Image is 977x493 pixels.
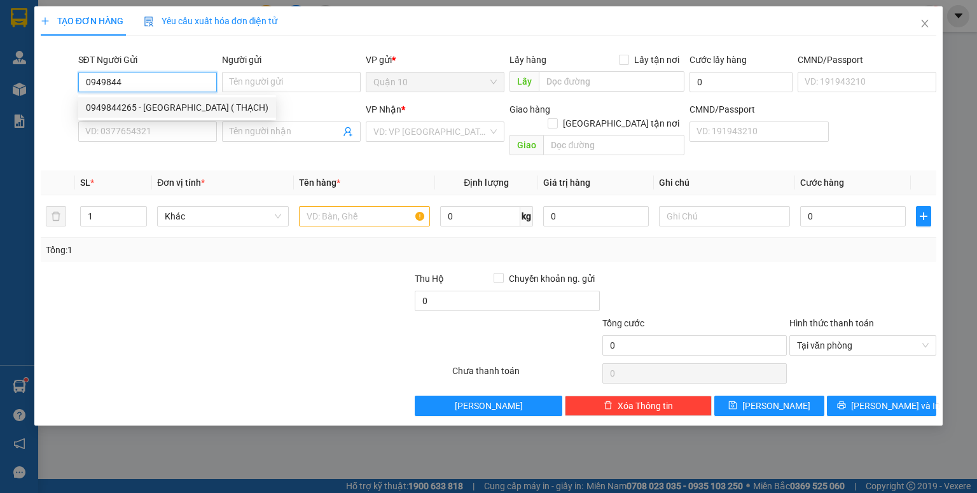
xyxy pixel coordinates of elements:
[78,53,217,67] div: SĐT Người Gửi
[920,18,930,29] span: close
[728,401,737,411] span: save
[602,318,644,328] span: Tổng cước
[373,73,497,92] span: Quận 10
[565,396,712,416] button: deleteXóa Thông tin
[55,16,137,30] strong: CTY XE KHÁCH
[104,48,155,58] span: 0907696988
[144,6,170,16] span: [DATE]
[41,17,50,25] span: plus
[415,396,562,416] button: [PERSON_NAME]
[629,53,684,67] span: Lấy tận nơi
[509,55,546,65] span: Lấy hàng
[558,116,684,130] span: [GEOGRAPHIC_DATA] tận nơi
[99,74,151,88] span: Trạm 114
[222,102,361,116] div: Người nhận
[144,17,154,27] img: icon
[222,53,361,67] div: Người gửi
[689,55,747,65] label: Cước lấy hàng
[509,71,539,92] span: Lấy
[800,177,844,188] span: Cước hàng
[689,72,793,92] input: Cước lấy hàng
[851,399,940,413] span: [PERSON_NAME] và In
[789,318,874,328] label: Hình thức thanh toán
[144,16,278,26] span: Yêu cầu xuất hóa đơn điện tử
[827,396,937,416] button: printer[PERSON_NAME] và In
[299,177,340,188] span: Tên hàng
[509,135,543,155] span: Giao
[543,135,684,155] input: Dọc đường
[157,177,205,188] span: Đơn vị tính
[916,206,931,226] button: plus
[119,6,142,16] span: 15:07
[36,48,155,58] strong: VP: SĐT:
[415,274,444,284] span: Thu Hộ
[366,53,504,67] div: VP gửi
[85,90,146,100] span: 079300003291
[520,206,533,226] span: kg
[539,71,684,92] input: Dọc đường
[366,104,401,115] span: VP Nhận
[797,336,929,355] span: Tại văn phòng
[689,102,828,116] div: CMND/Passport
[714,396,824,416] button: save[PERSON_NAME]
[907,6,943,42] button: Close
[299,206,430,226] input: VD: Bàn, Ghế
[50,58,144,72] span: PHIẾU GỬI HÀNG
[46,206,66,226] button: delete
[49,32,141,46] strong: THIÊN PHÁT ĐẠT
[917,211,931,221] span: plus
[659,206,790,226] input: Ghi Chú
[604,401,613,411] span: delete
[837,401,846,411] span: printer
[654,170,795,195] th: Ghi chú
[455,399,523,413] span: [PERSON_NAME]
[618,399,673,413] span: Xóa Thông tin
[21,6,88,16] span: Q102510130044
[165,207,281,226] span: Khác
[46,243,378,257] div: Tổng: 1
[543,177,590,188] span: Giá trị hàng
[464,177,509,188] span: Định lượng
[78,97,276,118] div: 0949844265 - bảo minh ( THẠCH)
[451,364,600,386] div: Chưa thanh toán
[742,399,810,413] span: [PERSON_NAME]
[29,90,146,100] span: trinh CMND:
[40,74,151,88] span: Quận 10 ->
[80,177,90,188] span: SL
[509,104,550,115] span: Giao hàng
[504,272,600,286] span: Chuyển khoản ng. gửi
[4,90,146,100] strong: N.gửi:
[86,101,268,115] div: 0949844265 - [GEOGRAPHIC_DATA] ( THẠCH)
[41,16,123,26] span: TẠO ĐƠN HÀNG
[50,48,84,58] span: Quận 10
[543,206,649,226] input: 0
[798,53,936,67] div: CMND/Passport
[343,127,353,137] span: user-add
